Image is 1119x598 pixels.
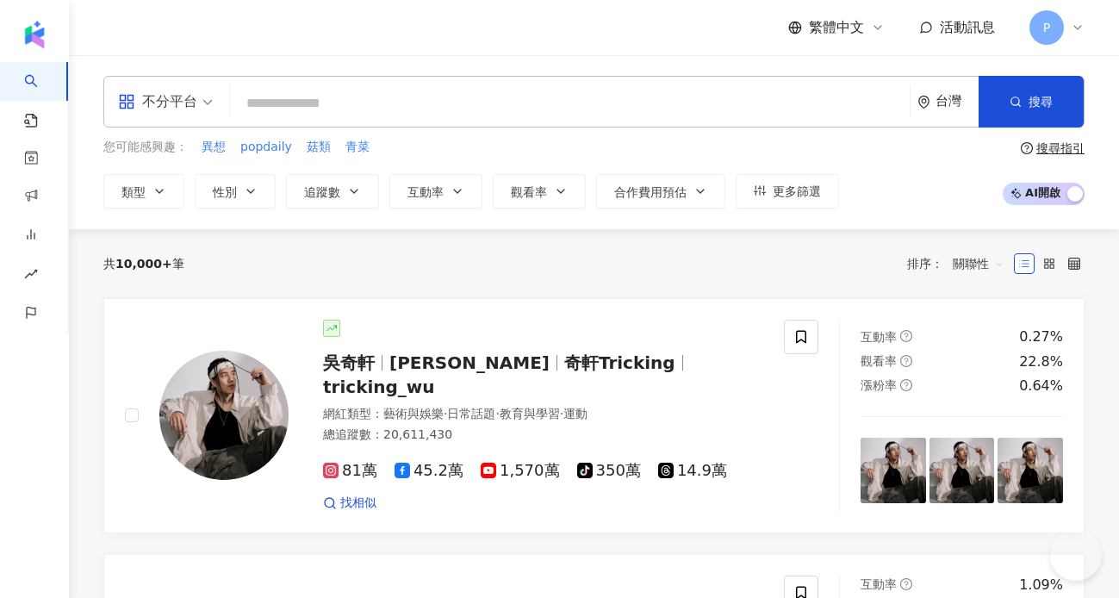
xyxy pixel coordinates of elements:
[21,21,48,48] img: logo icon
[389,174,482,209] button: 互動率
[979,76,1084,128] button: 搜尋
[614,185,687,199] span: 合作費用預估
[345,138,370,157] button: 青菜
[323,352,375,373] span: 吳奇軒
[304,185,340,199] span: 追蹤數
[1019,352,1063,371] div: 22.8%
[213,185,237,199] span: 性別
[1019,377,1063,396] div: 0.64%
[345,139,370,156] span: 青菜
[202,139,226,156] span: 異想
[1050,529,1102,581] iframe: Help Scout Beacon - Open
[495,407,499,420] span: ·
[1029,95,1053,109] span: 搜尋
[118,88,197,115] div: 不分平台
[323,462,377,480] span: 81萬
[24,62,59,129] a: search
[917,96,930,109] span: environment
[323,406,763,423] div: 網紅類型 ：
[1036,141,1085,155] div: 搜尋指引
[560,407,563,420] span: ·
[1019,327,1063,346] div: 0.27%
[444,407,447,420] span: ·
[240,139,292,156] span: popdaily
[900,578,912,590] span: question-circle
[481,462,560,480] span: 1,570萬
[900,355,912,367] span: question-circle
[563,407,587,420] span: 運動
[577,462,641,480] span: 350萬
[1019,576,1063,595] div: 1.09%
[809,18,864,37] span: 繁體中文
[239,138,293,157] button: popdaily
[596,174,725,209] button: 合作費用預估
[306,138,332,157] button: 菇類
[323,377,435,397] span: tricking_wu
[493,174,586,209] button: 觀看率
[929,438,995,503] img: post-image
[907,250,1014,277] div: 排序：
[407,185,444,199] span: 互動率
[159,351,289,480] img: KOL Avatar
[1021,142,1033,154] span: question-circle
[861,378,897,392] span: 漲粉率
[389,352,550,373] span: [PERSON_NAME]
[340,495,376,512] span: 找相似
[121,185,146,199] span: 類型
[103,174,184,209] button: 類型
[773,184,821,198] span: 更多篩選
[900,330,912,342] span: question-circle
[195,174,276,209] button: 性別
[201,138,227,157] button: 異想
[115,257,172,271] span: 10,000+
[861,330,897,344] span: 互動率
[323,427,763,444] div: 總追蹤數 ： 20,611,430
[383,407,444,420] span: 藝術與娛樂
[103,298,1085,533] a: KOL Avatar吳奇軒[PERSON_NAME]奇軒Trickingtricking_wu網紅類型：藝術與娛樂·日常話題·教育與學習·運動總追蹤數：20,611,43081萬45.2萬1,5...
[103,139,188,156] span: 您可能感興趣：
[936,94,979,109] div: 台灣
[395,462,463,480] span: 45.2萬
[736,174,839,209] button: 更多篩選
[307,139,331,156] span: 菇類
[24,257,38,296] span: rise
[118,93,135,110] span: appstore
[658,462,727,480] span: 14.9萬
[861,577,897,591] span: 互動率
[500,407,560,420] span: 教育與學習
[511,185,547,199] span: 觀看率
[861,438,926,503] img: post-image
[103,257,184,271] div: 共 筆
[998,438,1063,503] img: post-image
[564,352,675,373] span: 奇軒Tricking
[940,19,995,35] span: 活動訊息
[1043,18,1050,37] span: P
[900,379,912,391] span: question-circle
[323,495,376,512] a: 找相似
[286,174,379,209] button: 追蹤數
[447,407,495,420] span: 日常話題
[953,250,1004,277] span: 關聯性
[861,354,897,368] span: 觀看率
